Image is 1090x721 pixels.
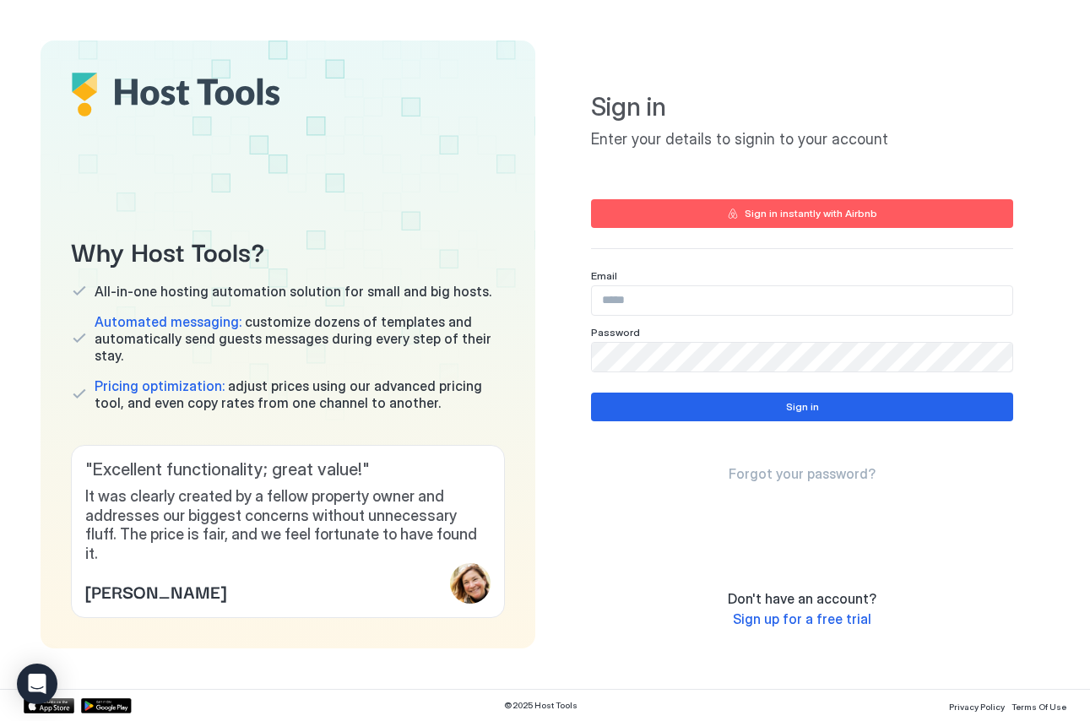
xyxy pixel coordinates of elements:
span: © 2025 Host Tools [504,700,578,711]
a: Forgot your password? [729,465,876,483]
span: It was clearly created by a fellow property owner and addresses our biggest concerns without unne... [85,487,491,563]
div: Sign in [786,399,819,415]
span: Terms Of Use [1011,702,1066,712]
span: Sign in [591,91,1013,123]
span: Email [591,269,617,282]
a: Sign up for a free trial [733,610,871,628]
span: Password [591,326,640,339]
a: Google Play Store [81,698,132,713]
span: Why Host Tools? [71,231,505,269]
a: Privacy Policy [949,697,1005,714]
span: adjust prices using our advanced pricing tool, and even copy rates from one channel to another. [95,377,505,411]
div: Open Intercom Messenger [17,664,57,704]
span: Enter your details to signin to your account [591,130,1013,149]
span: Pricing optimization: [95,377,225,394]
span: All-in-one hosting automation solution for small and big hosts. [95,283,491,300]
span: Sign up for a free trial [733,610,871,627]
div: profile [450,563,491,604]
span: customize dozens of templates and automatically send guests messages during every step of their s... [95,313,505,364]
span: [PERSON_NAME] [85,578,226,604]
input: Input Field [592,343,1012,371]
a: App Store [24,698,74,713]
span: Automated messaging: [95,313,241,330]
div: Sign in instantly with Airbnb [745,206,877,221]
span: " Excellent functionality; great value! " [85,459,491,480]
input: Input Field [592,286,1012,315]
span: Don't have an account? [728,590,876,607]
span: Privacy Policy [949,702,1005,712]
a: Terms Of Use [1011,697,1066,714]
button: Sign in instantly with Airbnb [591,199,1013,228]
button: Sign in [591,393,1013,421]
span: Forgot your password? [729,465,876,482]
